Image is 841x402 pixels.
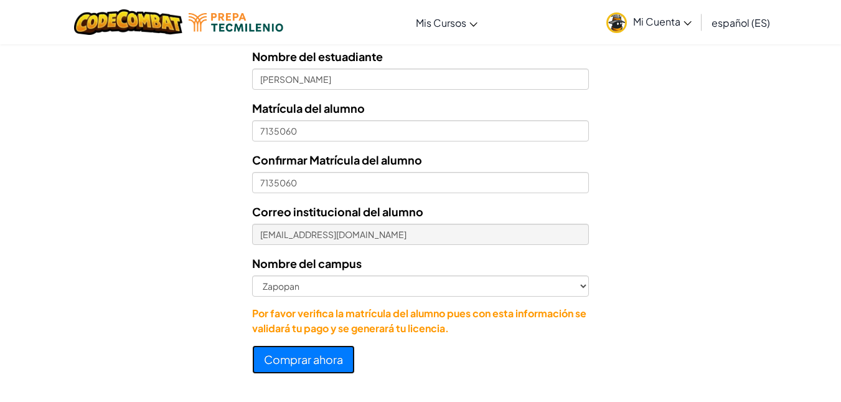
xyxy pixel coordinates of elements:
label: Nombre del campus [252,254,362,272]
label: Confirmar Matrícula del alumno [252,151,422,169]
label: Correo institucional del alumno [252,203,423,221]
img: avatar [606,12,627,33]
a: Mi Cuenta [600,2,698,42]
label: Matrícula del alumno [252,99,365,117]
p: Por favor verifica la matrícula del alumno pues con esta información se validará tu pago y se gen... [252,306,588,336]
span: español (ES) [712,16,770,29]
span: Mis Cursos [416,16,466,29]
span: Mi Cuenta [633,15,692,28]
img: Tecmilenio logo [189,13,283,32]
label: Nombre del estuadiante [252,47,383,65]
button: Comprar ahora [252,345,355,374]
img: CodeCombat logo [74,9,183,35]
a: español (ES) [705,6,776,39]
a: Mis Cursos [410,6,484,39]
